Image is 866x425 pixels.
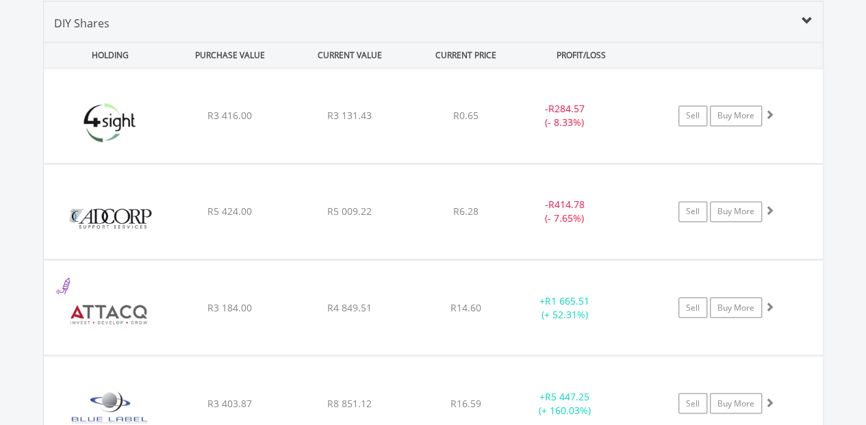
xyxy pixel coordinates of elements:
[678,201,707,222] a: Sell
[327,205,372,218] span: R5 009.22
[710,297,762,318] a: Buy More
[548,198,585,211] span: R414.78
[678,105,707,126] a: Sell
[54,16,110,31] span: DIY Shares
[545,389,589,402] span: R5 447.25
[411,42,520,68] div: CURRENT PRICE
[172,42,289,68] div: PURCHASE VALUE
[207,300,252,313] span: R3 184.00
[51,181,168,255] img: EQU.ZA.ADR.png
[513,102,617,129] div: - (- 8.33%)
[710,393,762,413] a: Buy More
[327,396,372,409] span: R8 851.12
[453,109,479,122] span: R0.65
[51,277,168,351] img: EQU.ZA.ATT.png
[327,109,372,122] span: R3 131.43
[710,105,762,126] a: Buy More
[678,393,707,413] a: Sell
[545,294,589,307] span: R1 665.51
[513,198,617,225] div: - (- 7.65%)
[207,396,252,409] span: R3 403.87
[44,42,169,68] div: HOLDING
[292,42,409,68] div: CURRENT VALUE
[453,205,479,218] span: R6.28
[513,389,617,417] div: + (+ 160.03%)
[450,300,481,313] span: R14.60
[523,42,640,68] div: PROFIT/LOSS
[450,396,481,409] span: R16.59
[207,205,252,218] span: R5 424.00
[51,86,168,159] img: EQU.ZA.4SI.png
[513,294,617,321] div: + (+ 52.31%)
[678,297,707,318] a: Sell
[327,300,372,313] span: R4 849.51
[548,102,585,115] span: R284.57
[710,201,762,222] a: Buy More
[207,109,252,122] span: R3 416.00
